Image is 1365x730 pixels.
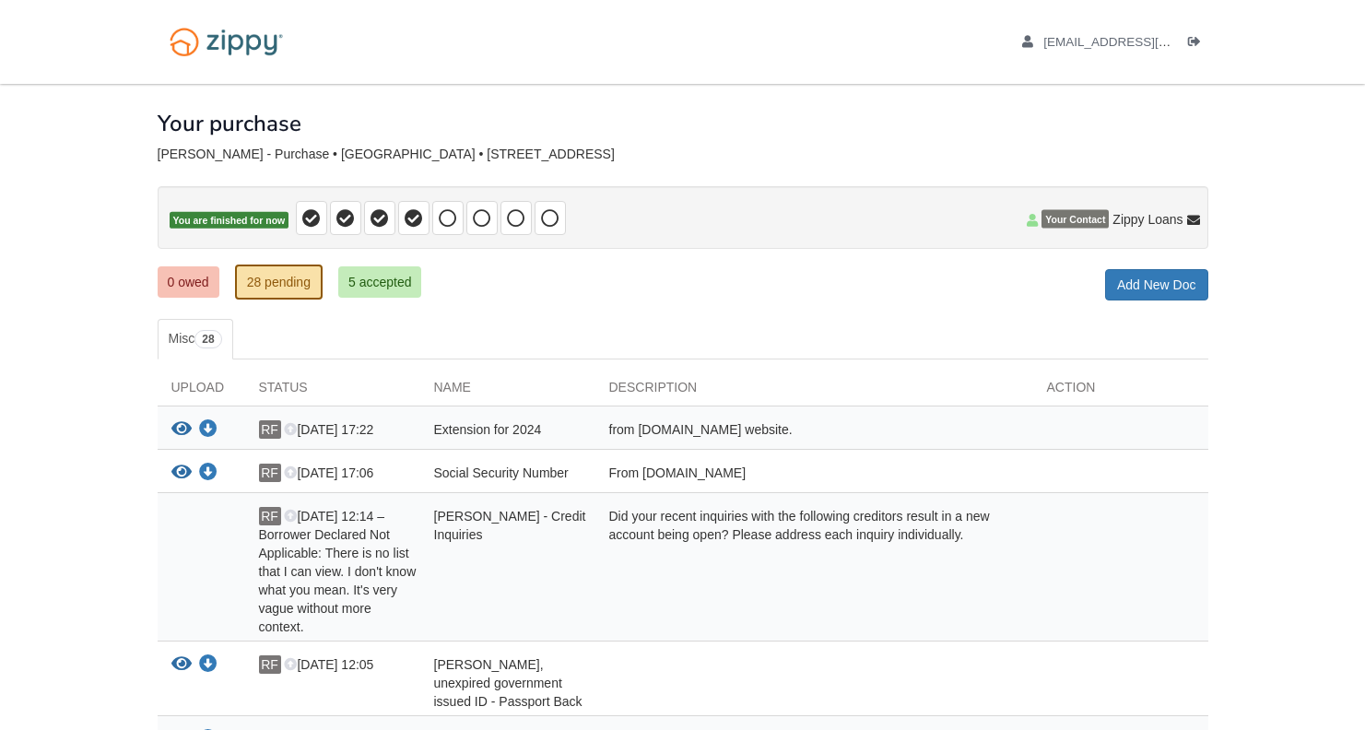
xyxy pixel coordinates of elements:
a: Misc [158,319,233,359]
a: 0 owed [158,266,219,298]
div: Did your recent inquiries with the following creditors result in a new account being open? Please... [595,507,1033,636]
span: RF [259,420,281,439]
span: [PERSON_NAME] - Credit Inquiries [434,509,586,542]
span: [DATE] 12:05 [284,657,373,672]
span: [DATE] 12:14 – Borrower Declared Not Applicable: There is no list that I can view. I don't know w... [259,509,417,634]
span: You are finished for now [170,212,289,230]
span: RF [259,464,281,482]
span: [DATE] 17:06 [284,465,373,480]
span: 28 [194,330,221,348]
span: RF [259,655,281,674]
div: [PERSON_NAME] - Purchase • [GEOGRAPHIC_DATA] • [STREET_ADDRESS] [158,147,1208,162]
span: rfultz@bsu.edu [1043,35,1254,49]
div: Upload [158,378,245,406]
div: From [DOMAIN_NAME] [595,464,1033,488]
a: edit profile [1022,35,1255,53]
span: Your Contact [1041,210,1109,229]
a: Download Robert Fultz - Valid, unexpired government issued ID - Passport Back [199,658,218,673]
span: RF [259,507,281,525]
a: 28 pending [235,265,323,300]
span: Social Security Number [434,465,569,480]
a: 5 accepted [338,266,422,298]
div: Description [595,378,1033,406]
button: View Robert Fultz - Valid, unexpired government issued ID - Passport Back [171,655,192,675]
a: Download Extension for 2024 [199,423,218,438]
div: Status [245,378,420,406]
span: Zippy Loans [1112,210,1183,229]
div: from [DOMAIN_NAME] website. [595,420,1033,444]
span: Extension for 2024 [434,422,542,437]
a: Add New Doc [1105,269,1208,300]
a: Log out [1188,35,1208,53]
button: View Social Security Number [171,464,192,483]
div: Action [1033,378,1208,406]
span: [PERSON_NAME], unexpired government issued ID - Passport Back [434,657,582,709]
button: View Extension for 2024 [171,420,192,440]
h1: Your purchase [158,112,301,135]
img: Logo [158,18,295,65]
span: [DATE] 17:22 [284,422,373,437]
a: Download Social Security Number [199,466,218,481]
div: Name [420,378,595,406]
